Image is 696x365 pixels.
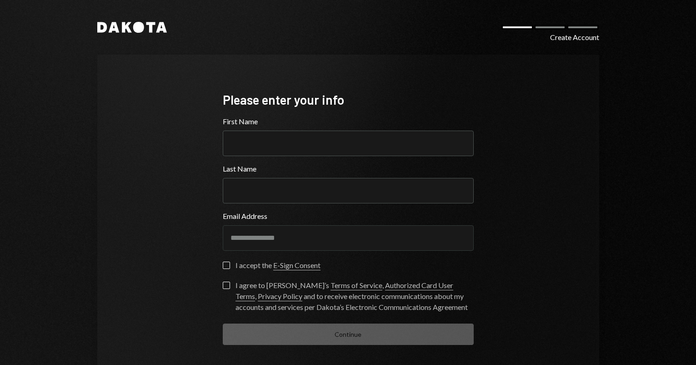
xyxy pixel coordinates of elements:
[223,91,474,109] div: Please enter your info
[235,281,453,301] a: Authorized Card User Terms
[223,211,474,222] label: Email Address
[235,280,474,313] div: I agree to [PERSON_NAME]’s , , and to receive electronic communications about my accounts and ser...
[223,282,230,289] button: I agree to [PERSON_NAME]’s Terms of Service, Authorized Card User Terms, Privacy Policy and to re...
[258,292,302,301] a: Privacy Policy
[223,116,474,127] label: First Name
[223,163,474,174] label: Last Name
[235,260,320,271] div: I accept the
[550,32,599,43] div: Create Account
[330,281,382,290] a: Terms of Service
[273,261,320,270] a: E-Sign Consent
[223,262,230,269] button: I accept the E-Sign Consent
